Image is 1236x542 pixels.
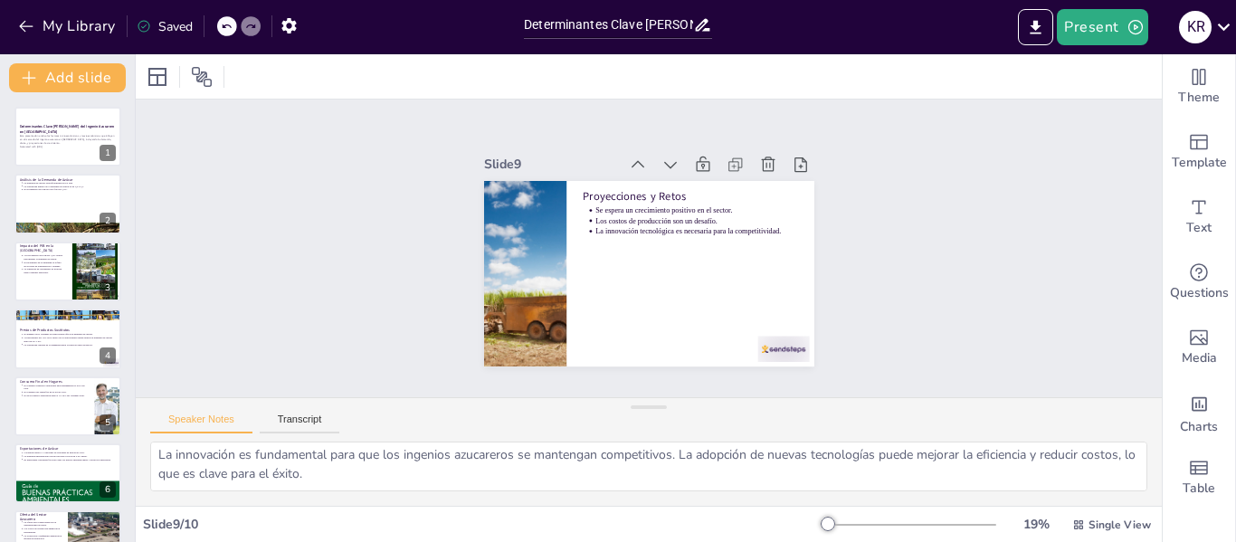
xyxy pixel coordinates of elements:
[1170,283,1229,303] span: Questions
[524,12,693,38] input: Insert title
[260,414,340,433] button: Transcript
[100,145,116,161] div: 1
[24,458,116,461] p: Es importante considerar factores como los precios internacionales y políticas comerciales.
[24,184,116,187] p: La elasticidad ingreso de la demanda de azúcar es de 0,2 a 0,3.
[24,390,89,394] p: El consumo per cápita fue de 50 kg en 2022.
[14,376,121,436] div: 5
[100,213,116,229] div: 2
[24,394,89,397] p: El sector público representa entre el 10-15% del consumo total.
[14,12,123,41] button: My Library
[14,174,121,233] div: 2
[24,454,116,458] p: La demanda internacional está proyectada a crecer un 2.5% anual.
[589,100,604,314] p: Proyecciones y Retos
[1163,380,1235,445] div: Add charts and graphs
[1180,417,1218,437] span: Charts
[20,135,116,145] p: Este presentación analiza los factores microeconómicos y macroeconómicos que influyen en el merca...
[1178,88,1220,108] span: Theme
[1018,9,1053,45] button: Export to PowerPoint
[191,66,213,88] span: Position
[24,333,116,337] p: El aumento en el consumo de edulcorantes afecta la demanda de azúcar.
[20,176,116,182] p: Análisis de la Demanda de Azúcar
[1163,250,1235,315] div: Get real-time input from your audience
[20,512,62,522] p: Oferta del Sector Azucarero
[24,254,62,261] p: Un crecimiento del PIB del 3,8% podría incrementar la demanda de azúcar.
[1057,9,1147,45] button: Present
[20,328,116,333] p: Precios de Productos Sustitutos
[150,414,252,433] button: Speaker Notes
[100,481,116,498] div: 6
[24,534,62,540] p: La tecnología y maquinaria impactan la eficiencia productiva.
[14,107,121,166] div: 1
[1163,185,1235,250] div: Add text boxes
[143,62,172,91] div: Layout
[1163,445,1235,510] div: Add a table
[605,100,616,301] p: Se espera un crecimiento positivo en el sector.
[14,443,121,503] div: 6
[24,384,89,390] p: El consumo doméstico representa aproximadamente el 65% del total.
[20,378,90,384] p: Consumo Final en Hogares
[1014,516,1058,533] div: 19 %
[556,279,574,414] div: Slide 9
[20,124,115,134] strong: Determinantes Clave [PERSON_NAME] del Ingenio Azucarero en [GEOGRAPHIC_DATA]
[24,181,116,185] p: La demanda de azúcar está influenciada por el PIB.
[100,414,116,431] div: 5
[1163,54,1235,119] div: Change the overall theme
[1183,479,1215,499] span: Table
[20,446,116,452] p: Exportaciones de Azúcar
[24,261,62,267] p: El incremento en la demanda se refleja en sectores de alimentación y bebidas.
[14,309,121,368] div: 4
[14,242,121,301] div: 3
[1179,9,1212,45] button: k r
[24,267,62,273] p: La tendencia de crecimiento es positiva para el ingenio azucarero.
[1186,218,1212,238] span: Text
[100,347,116,364] div: 4
[1172,153,1227,173] span: Template
[143,516,822,533] div: Slide 9 / 10
[24,520,62,527] p: La oferta está condicionada por la disponibilidad de tierra.
[626,100,637,301] p: La innovación tecnológica es necesaria para la competitividad.
[20,145,116,148] p: Generated with [URL]
[24,452,116,455] p: Colombia exportó 1.2 millones de toneladas de azúcar en 2022.
[1182,348,1217,368] span: Media
[20,243,62,253] p: Impacto del PIB en la [GEOGRAPHIC_DATA]
[9,63,126,92] button: Add slide
[150,442,1147,491] textarea: Las proyecciones de crecimiento son alentadoras, lo que sugiere un entorno favorable para el inge...
[100,280,116,296] div: 3
[24,187,116,191] p: El crecimiento del PIB en 2022 fue del 7,5%.
[1163,119,1235,185] div: Add ready made slides
[24,343,116,347] p: La elasticidad cruzada de la demanda indica la relación entre productos.
[24,528,62,534] p: Los costos de producción impactan la rentabilidad.
[1179,11,1212,43] div: k r
[24,337,116,343] p: Un incremento del 10% en el precio de los edulcorantes puede reducir la demanda de azúcar entre u...
[137,18,193,35] div: Saved
[1163,315,1235,380] div: Add images, graphics, shapes or video
[616,100,627,301] p: Los costos de producción son un desafío.
[1089,518,1151,532] span: Single View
